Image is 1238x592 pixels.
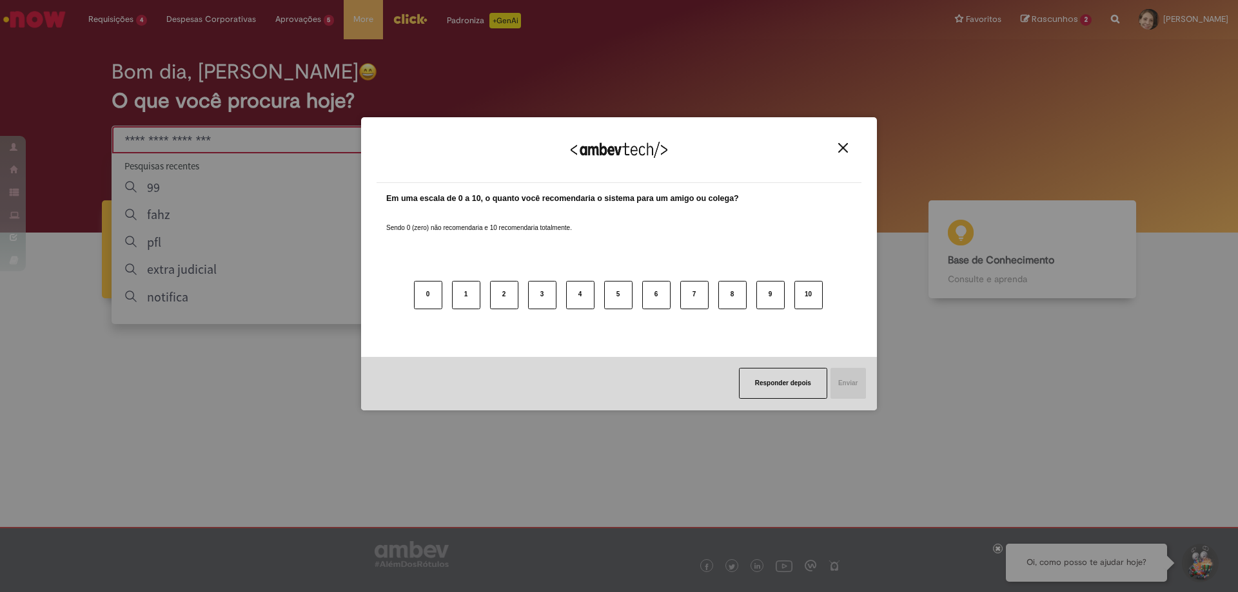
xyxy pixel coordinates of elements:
button: 6 [642,281,671,309]
label: Sendo 0 (zero) não recomendaria e 10 recomendaria totalmente. [386,208,572,233]
img: Close [838,143,848,153]
button: 2 [490,281,518,309]
button: 9 [756,281,785,309]
button: 4 [566,281,594,309]
button: 5 [604,281,633,309]
button: 10 [794,281,823,309]
button: 3 [528,281,556,309]
button: 7 [680,281,709,309]
button: Responder depois [739,368,827,399]
button: 8 [718,281,747,309]
img: Logo Ambevtech [571,142,667,158]
button: 0 [414,281,442,309]
button: Close [834,142,852,153]
label: Em uma escala de 0 a 10, o quanto você recomendaria o sistema para um amigo ou colega? [386,193,739,205]
button: 1 [452,281,480,309]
